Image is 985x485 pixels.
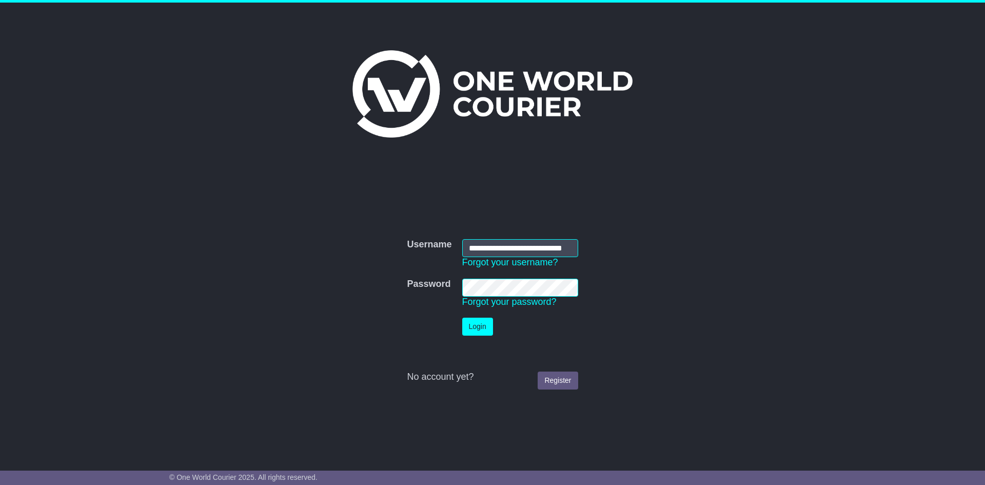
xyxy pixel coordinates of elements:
img: One World [352,50,633,138]
button: Login [462,318,493,336]
a: Forgot your password? [462,297,557,307]
label: Password [407,279,450,290]
label: Username [407,239,451,250]
a: Register [538,372,578,390]
span: © One World Courier 2025. All rights reserved. [169,473,318,481]
div: No account yet? [407,372,578,383]
a: Forgot your username? [462,257,558,267]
